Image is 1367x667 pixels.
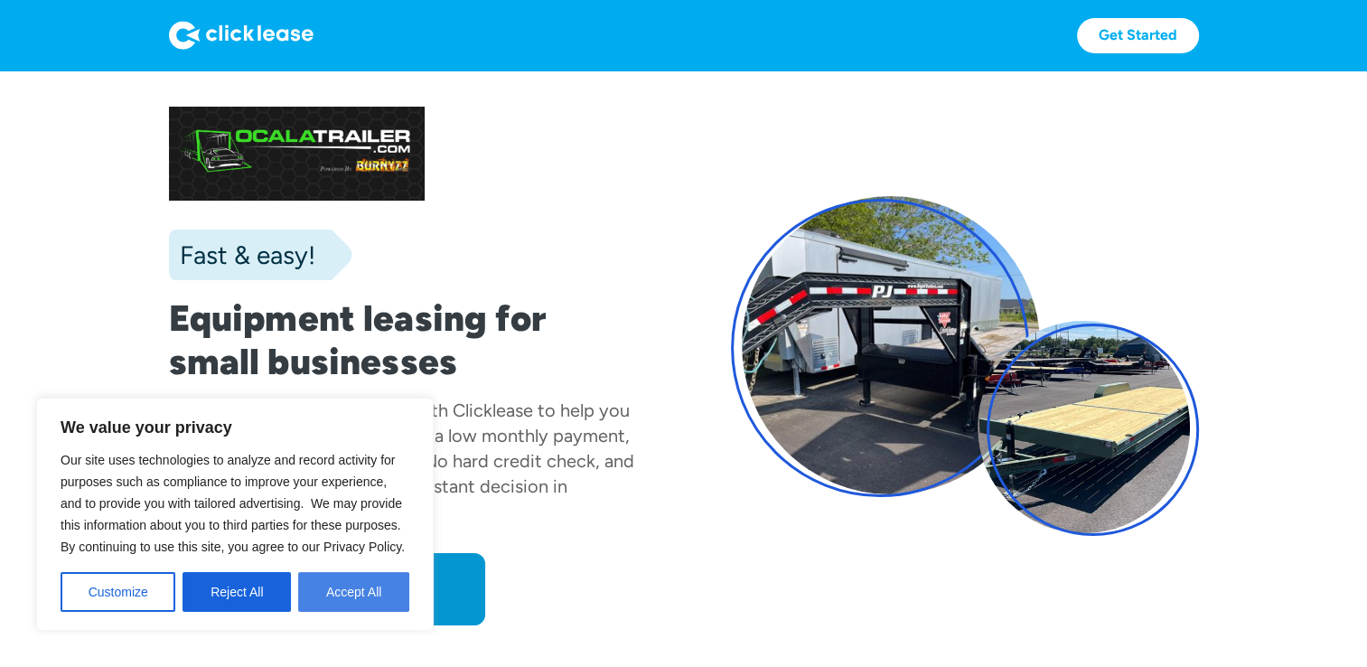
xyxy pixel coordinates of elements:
img: Logo [169,21,314,50]
button: Reject All [183,572,291,612]
div: We value your privacy [36,398,434,631]
button: Accept All [298,572,409,612]
button: Customize [61,572,175,612]
h1: Equipment leasing for small businesses [169,296,637,383]
span: Our site uses technologies to analyze and record activity for purposes such as compliance to impr... [61,453,405,554]
p: We value your privacy [61,417,409,438]
a: Get Started [1077,18,1199,53]
div: Fast & easy! [169,237,315,273]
